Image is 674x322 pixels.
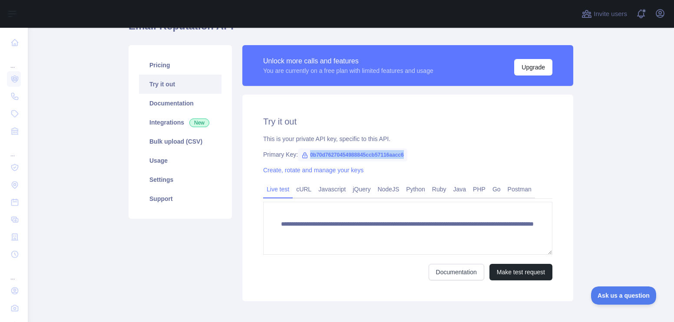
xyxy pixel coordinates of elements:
[189,118,209,127] span: New
[489,182,504,196] a: Go
[315,182,349,196] a: Javascript
[298,148,407,161] span: 0b70d76270454988845ccb57116aacc6
[374,182,403,196] a: NodeJS
[429,264,484,280] a: Documentation
[580,7,629,21] button: Invite users
[504,182,535,196] a: Postman
[263,182,293,196] a: Live test
[139,132,221,151] a: Bulk upload (CSV)
[263,135,552,143] div: This is your private API key, specific to this API.
[263,66,433,75] div: You are currently on a free plan with limited features and usage
[139,113,221,132] a: Integrations New
[263,167,363,174] a: Create, rotate and manage your keys
[7,264,21,281] div: ...
[263,56,433,66] div: Unlock more calls and features
[139,189,221,208] a: Support
[129,19,573,40] h1: Email Reputation API
[139,151,221,170] a: Usage
[139,56,221,75] a: Pricing
[263,115,552,128] h2: Try it out
[403,182,429,196] a: Python
[469,182,489,196] a: PHP
[293,182,315,196] a: cURL
[139,75,221,94] a: Try it out
[139,94,221,113] a: Documentation
[139,170,221,189] a: Settings
[594,9,627,19] span: Invite users
[349,182,374,196] a: jQuery
[263,150,552,159] div: Primary Key:
[514,59,552,76] button: Upgrade
[450,182,470,196] a: Java
[591,286,657,305] iframe: Toggle Customer Support
[7,141,21,158] div: ...
[429,182,450,196] a: Ruby
[7,52,21,69] div: ...
[489,264,552,280] button: Make test request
